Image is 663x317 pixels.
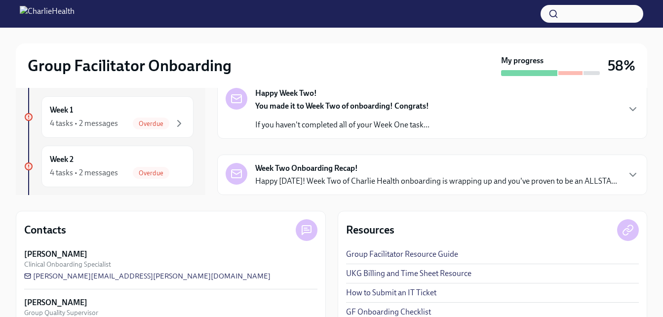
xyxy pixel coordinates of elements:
h4: Contacts [24,223,66,238]
strong: You made it to Week Two of onboarding! Congrats! [255,101,429,111]
div: 4 tasks • 2 messages [50,118,118,129]
strong: [PERSON_NAME] [24,249,87,260]
h2: Group Facilitator Onboarding [28,56,232,76]
span: Overdue [133,120,169,127]
span: Clinical Onboarding Specialist [24,260,111,269]
p: If you haven't completed all of your Week One task... [255,119,429,130]
a: [PERSON_NAME][EMAIL_ADDRESS][PERSON_NAME][DOMAIN_NAME] [24,271,271,281]
strong: Week Two Onboarding Recap! [255,163,358,174]
p: Happy [DATE]! Week Two of Charlie Health onboarding is wrapping up and you've proven to be an ALL... [255,176,617,187]
strong: My progress [501,55,544,66]
span: Overdue [133,169,169,177]
h3: 58% [608,57,635,75]
strong: [PERSON_NAME] [24,297,87,308]
div: 4 tasks • 2 messages [50,167,118,178]
strong: Happy Week Two! [255,88,317,99]
a: How to Submit an IT Ticket [346,287,436,298]
h4: Resources [346,223,394,238]
img: CharlieHealth [20,6,75,22]
h6: Week 2 [50,154,74,165]
a: Group Facilitator Resource Guide [346,249,458,260]
a: UKG Billing and Time Sheet Resource [346,268,471,279]
a: Week 24 tasks • 2 messagesOverdue [24,146,194,187]
h6: Week 1 [50,105,73,116]
a: Week 14 tasks • 2 messagesOverdue [24,96,194,138]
